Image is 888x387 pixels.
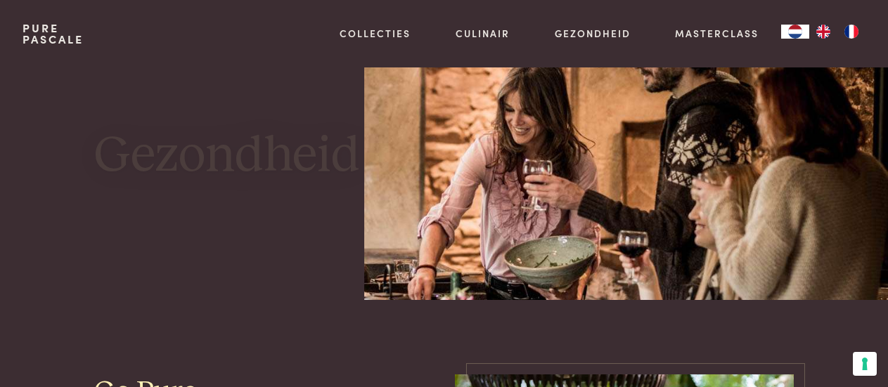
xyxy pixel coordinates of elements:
[781,25,809,39] a: NL
[809,25,866,39] ul: Language list
[340,26,411,41] a: Collecties
[781,25,866,39] aside: Language selected: Nederlands
[809,25,837,39] a: EN
[781,25,809,39] div: Language
[837,25,866,39] a: FR
[456,26,510,41] a: Culinair
[675,26,759,41] a: Masterclass
[22,22,84,45] a: PurePascale
[555,26,631,41] a: Gezondheid
[853,352,877,376] button: Uw voorkeuren voor toestemming voor trackingtechnologieën
[94,124,432,188] h1: Gezondheid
